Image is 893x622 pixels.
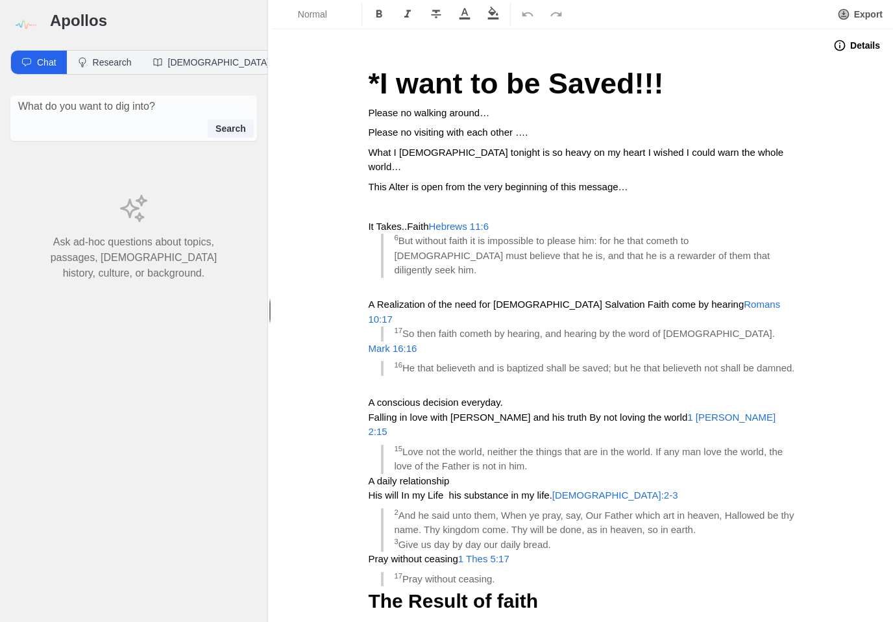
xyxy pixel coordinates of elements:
span: This Alter is open from the very beginning of this message… [368,181,628,192]
span: He that believeth and is baptized shall be saved; but he that believeth not shall be damned. [402,362,795,373]
a: Mark 16:16 [368,343,417,354]
span: The Result of faith [368,590,538,612]
span: Give us day by day our daily bread. [398,539,551,550]
span: His will In my Life his substance in my life. [368,490,552,501]
span: It Takes..Faith [368,221,428,232]
span: Love not the world, neither the things that are in the world. If any man love the world, the love... [394,446,785,472]
span: So then faith cometh by hearing, and hearing by the word of [DEMOGRAPHIC_DATA]. [402,328,775,339]
button: [DEMOGRAPHIC_DATA] [142,51,280,74]
button: Search [208,119,254,138]
a: 1 Thes 5:17 [458,553,509,564]
span: 2 [394,508,398,516]
button: Details [826,35,888,56]
span: 15 [394,445,402,453]
button: Export [829,3,890,26]
span: Falling in love with [PERSON_NAME] and his truth By not loving the world [368,412,687,423]
span: Pray without ceasing [368,553,458,564]
span: 6 [394,234,398,242]
span: *I want to be Saved!!! [368,67,663,100]
button: Format Bold [365,3,393,26]
span: Please no walking around… [368,107,489,118]
button: Format Italics [393,3,422,26]
span: Please no visiting with each other …. [368,127,528,138]
span: 16 [394,361,402,369]
a: [DEMOGRAPHIC_DATA]:2-3 [552,490,678,501]
button: Chat [11,51,67,74]
span: 3 [394,538,398,545]
span: Pray without ceasing. [402,573,495,584]
span: What I [DEMOGRAPHIC_DATA] tonight is so heavy on my heart I wished I could warn the whole world… [368,147,786,173]
button: Research [67,51,142,74]
span: 17 [394,327,402,334]
h3: Apollos [50,10,257,31]
a: Romans 10:17 [368,299,783,325]
a: Hebrews 11:6 [429,221,489,232]
p: Ask ad-hoc questions about topics, passages, [DEMOGRAPHIC_DATA] history, culture, or background. [42,234,226,281]
span: A Realization of the need for [DEMOGRAPHIC_DATA] Salvation Faith come by hearing [368,299,744,310]
span: Normal [298,8,343,21]
span: 17 [394,572,402,580]
span: And he said unto them, When ye pray, say, Our Father which art in heaven, Hallowed be thy name. T... [394,510,796,536]
span: A conscious decision everyday. [368,397,502,408]
button: Formatting Options [275,3,359,26]
span: A daily relationship [368,475,449,486]
span: But without faith it is impossible to please him: for he that cometh to [DEMOGRAPHIC_DATA] must b... [394,235,772,275]
button: Format Strikethrough [422,3,450,26]
img: logo [10,10,40,40]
